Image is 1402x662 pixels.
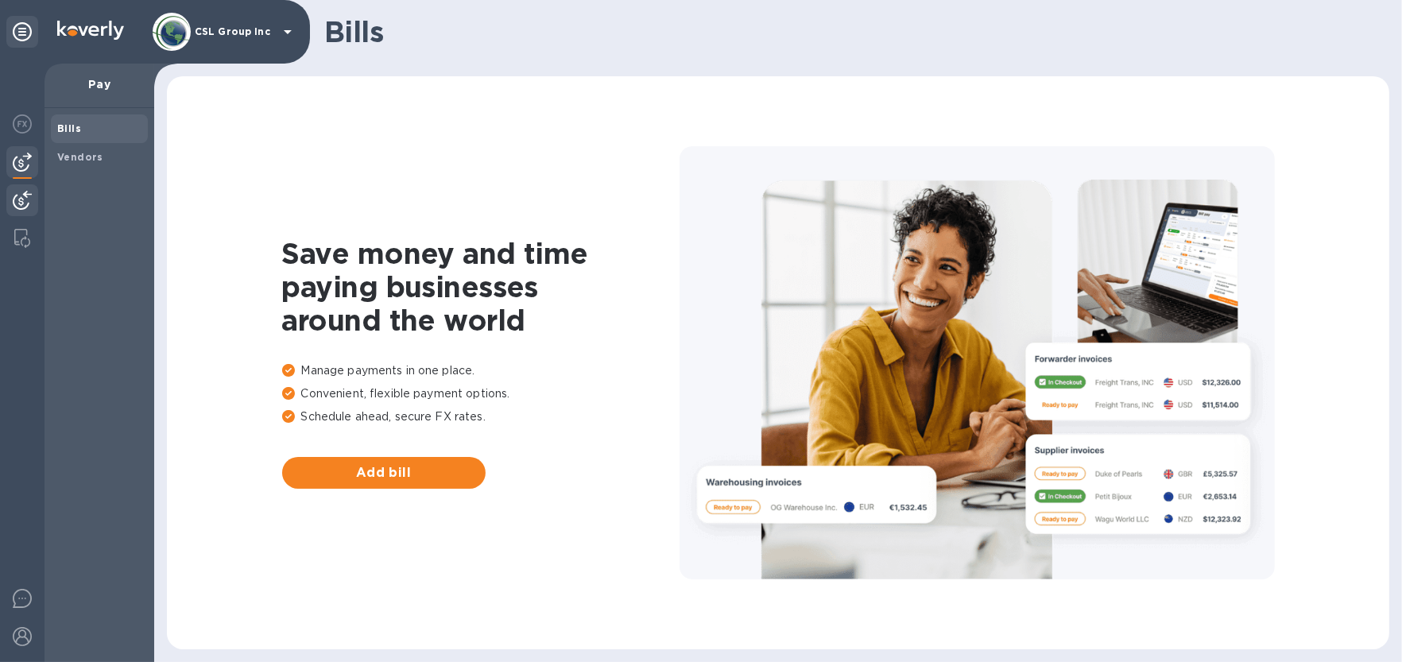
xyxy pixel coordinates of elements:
span: Add bill [295,463,473,482]
div: Unpin categories [6,16,38,48]
p: Manage payments in one place. [282,362,680,379]
p: Convenient, flexible payment options. [282,385,680,402]
img: Foreign exchange [13,114,32,134]
button: Add bill [282,457,486,489]
p: Pay [57,76,141,92]
img: Logo [57,21,124,40]
b: Bills [57,122,81,134]
h1: Bills [324,15,1377,48]
p: Schedule ahead, secure FX rates. [282,408,680,425]
b: Vendors [57,151,103,163]
p: CSL Group Inc [195,26,274,37]
h1: Save money and time paying businesses around the world [282,237,680,337]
